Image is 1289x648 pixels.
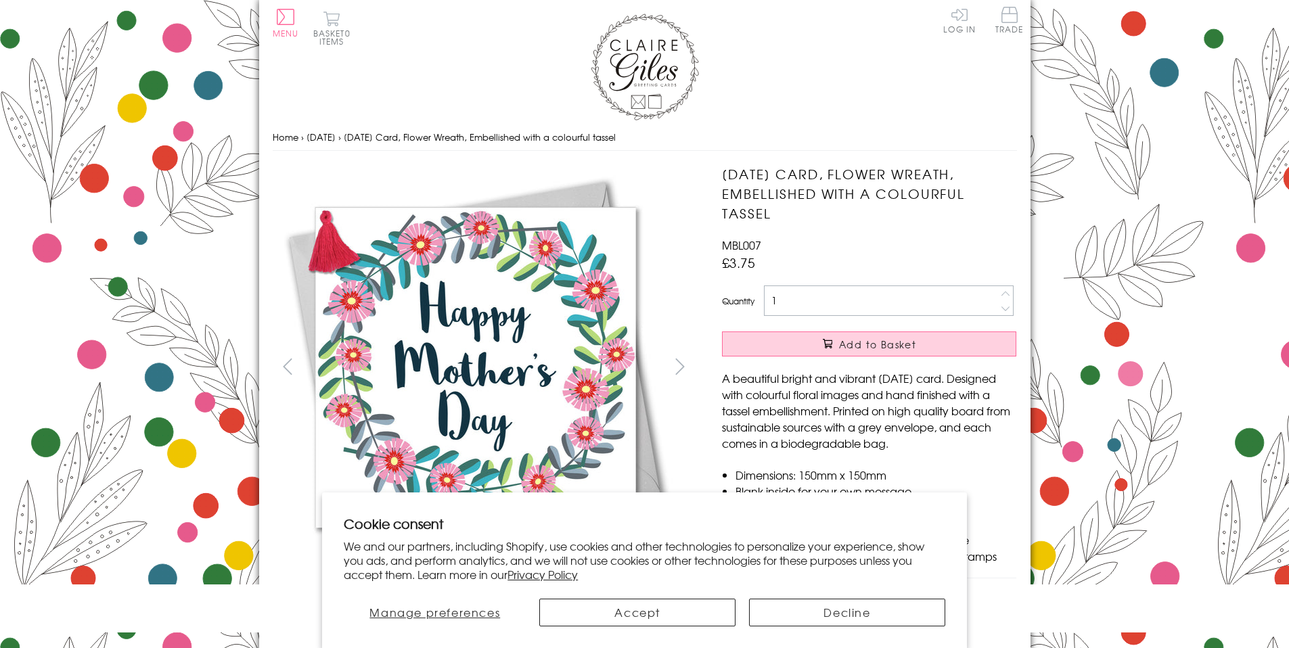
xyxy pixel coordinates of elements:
h1: [DATE] Card, Flower Wreath, Embellished with a colourful tassel [722,164,1016,223]
label: Quantity [722,295,754,307]
img: Claire Giles Greetings Cards [591,14,699,120]
button: Decline [749,599,945,626]
span: › [301,131,304,143]
a: [DATE] [307,131,336,143]
span: £3.75 [722,253,755,272]
button: Basket0 items [313,11,350,45]
span: › [338,131,341,143]
button: Add to Basket [722,331,1016,356]
p: We and our partners, including Shopify, use cookies and other technologies to personalize your ex... [344,539,945,581]
span: Add to Basket [839,338,916,351]
span: MBL007 [722,237,761,253]
span: Manage preferences [369,604,500,620]
p: A beautiful bright and vibrant [DATE] card. Designed with colourful floral images and hand finish... [722,370,1016,451]
a: Privacy Policy [507,566,578,582]
button: next [664,351,695,381]
button: Manage preferences [344,599,526,626]
button: Accept [539,599,736,626]
a: Trade [995,7,1024,36]
img: Mother's Day Card, Flower Wreath, Embellished with a colourful tassel [695,164,1101,570]
a: Home [273,131,298,143]
span: Trade [995,7,1024,33]
li: Dimensions: 150mm x 150mm [736,467,1016,483]
span: 0 items [319,27,350,47]
button: Menu [273,9,299,37]
nav: breadcrumbs [273,124,1017,152]
span: Menu [273,27,299,39]
li: Blank inside for your own message [736,483,1016,499]
span: [DATE] Card, Flower Wreath, Embellished with a colourful tassel [344,131,616,143]
h2: Cookie consent [344,514,945,533]
button: prev [273,351,303,381]
a: Log In [943,7,976,33]
img: Mother's Day Card, Flower Wreath, Embellished with a colourful tassel [272,164,678,570]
